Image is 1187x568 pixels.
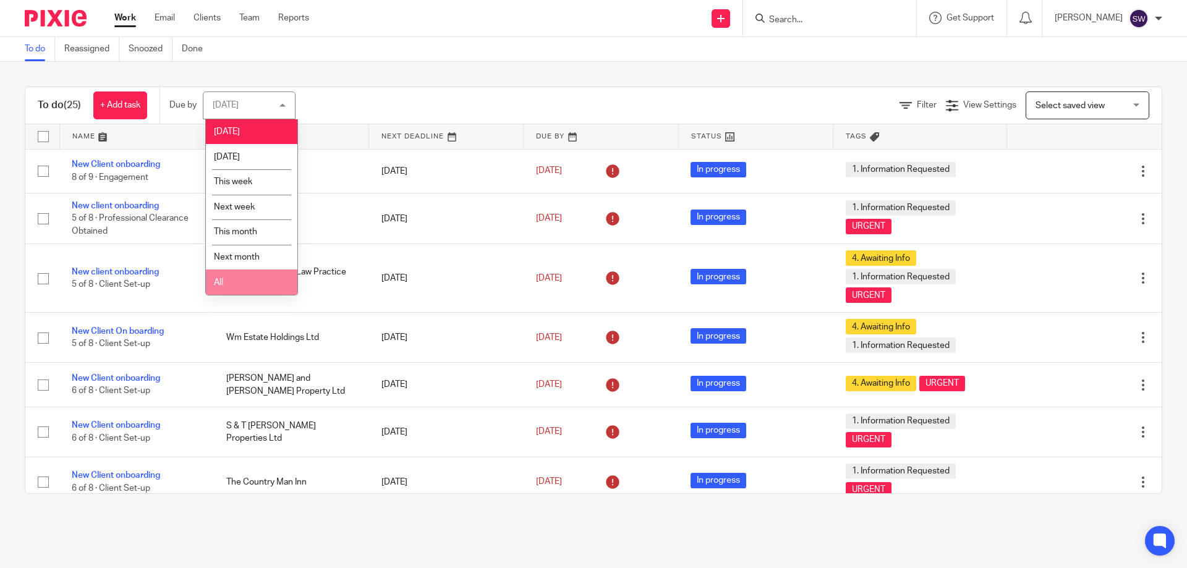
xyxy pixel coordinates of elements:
[369,407,524,457] td: [DATE]
[536,274,562,282] span: [DATE]
[691,376,746,391] span: In progress
[846,219,891,234] span: URGENT
[846,376,916,391] span: 4. Awaiting Info
[72,374,160,383] a: New Client onboarding
[691,423,746,438] span: In progress
[846,162,956,177] span: 1. Information Requested
[691,328,746,344] span: In progress
[72,327,164,336] a: New Client On boarding
[963,101,1016,109] span: View Settings
[129,37,172,61] a: Snoozed
[278,12,309,24] a: Reports
[214,253,260,261] span: Next month
[72,484,150,493] span: 6 of 8 · Client Set-up
[25,37,55,61] a: To do
[536,380,562,389] span: [DATE]
[536,428,562,436] span: [DATE]
[369,149,524,193] td: [DATE]
[72,173,148,182] span: 8 of 9 · Engagement
[72,281,150,289] span: 5 of 8 · Client Set-up
[214,363,368,407] td: [PERSON_NAME] and [PERSON_NAME] Property Ltd
[846,200,956,216] span: 1. Information Requested
[768,15,879,26] input: Search
[25,10,87,27] img: Pixie
[214,153,240,161] span: [DATE]
[846,269,956,284] span: 1. Information Requested
[369,193,524,244] td: [DATE]
[64,100,81,110] span: (25)
[72,201,159,210] a: New client onboarding
[1129,9,1149,28] img: svg%3E
[214,457,368,507] td: The Country Man Inn
[214,177,252,186] span: This week
[369,457,524,507] td: [DATE]
[72,471,160,480] a: New Client onboarding
[194,12,221,24] a: Clients
[691,162,746,177] span: In progress
[72,434,150,443] span: 6 of 8 · Client Set-up
[536,167,562,176] span: [DATE]
[72,421,160,430] a: New Client onboarding
[214,127,240,136] span: [DATE]
[72,160,160,169] a: New Client onboarding
[691,269,746,284] span: In progress
[214,203,255,211] span: Next week
[72,268,159,276] a: New client onboarding
[369,244,524,313] td: [DATE]
[846,432,891,447] span: URGENT
[536,333,562,342] span: [DATE]
[846,413,956,429] span: 1. Information Requested
[691,473,746,488] span: In progress
[919,376,965,391] span: URGENT
[1036,101,1105,110] span: Select saved view
[846,482,891,498] span: URGENT
[536,478,562,486] span: [DATE]
[214,407,368,457] td: S & T [PERSON_NAME] Properties Ltd
[155,12,175,24] a: Email
[239,12,260,24] a: Team
[214,278,223,287] span: All
[846,337,956,353] span: 1. Information Requested
[214,313,368,363] td: Wm Estate Holdings Ltd
[182,37,212,61] a: Done
[691,210,746,225] span: In progress
[214,227,257,236] span: This month
[114,12,136,24] a: Work
[64,37,119,61] a: Reassigned
[846,287,891,303] span: URGENT
[1055,12,1123,24] p: [PERSON_NAME]
[72,214,189,236] span: 5 of 8 · Professional Clearance Obtained
[917,101,937,109] span: Filter
[947,14,994,22] span: Get Support
[369,363,524,407] td: [DATE]
[169,99,197,111] p: Due by
[72,340,150,349] span: 5 of 8 · Client Set-up
[213,101,239,109] div: [DATE]
[846,319,916,334] span: 4. Awaiting Info
[536,214,562,223] span: [DATE]
[72,387,150,396] span: 6 of 8 · Client Set-up
[846,250,916,266] span: 4. Awaiting Info
[369,313,524,363] td: [DATE]
[93,91,147,119] a: + Add task
[38,99,81,112] h1: To do
[846,464,956,479] span: 1. Information Requested
[846,133,867,140] span: Tags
